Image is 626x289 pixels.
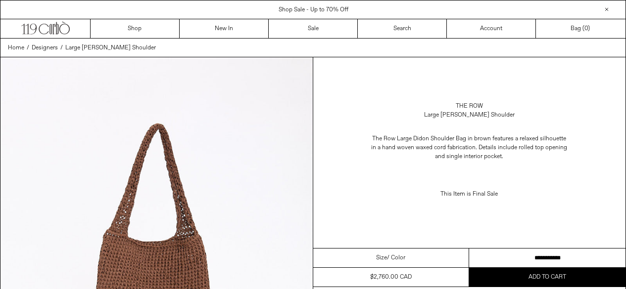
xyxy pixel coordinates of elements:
a: Large [PERSON_NAME] Shoulder [65,43,156,52]
a: New In [180,19,269,38]
a: Shop [91,19,180,38]
a: Shop Sale - Up to 70% Off [279,6,348,14]
a: Sale [269,19,358,38]
span: / [60,43,63,52]
a: Search [358,19,447,38]
a: Designers [32,43,58,52]
span: Add to cart [529,273,566,281]
div: $2,760.00 CAD [370,273,412,282]
div: Large [PERSON_NAME] Shoulder [424,111,515,120]
button: Add to cart [469,268,626,287]
a: Account [447,19,536,38]
span: Size [376,253,387,262]
p: This Item is Final Sale [370,185,568,204]
a: The Row [456,102,483,111]
p: The Row Large Didon Shoulder Bag in brown features a relaxed silhouette in a hand woven waxed cor... [370,129,568,166]
a: Bag () [536,19,625,38]
span: / Color [387,253,405,262]
a: Home [8,43,24,52]
span: / [27,43,29,52]
span: ) [584,24,590,33]
span: 0 [584,25,588,33]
